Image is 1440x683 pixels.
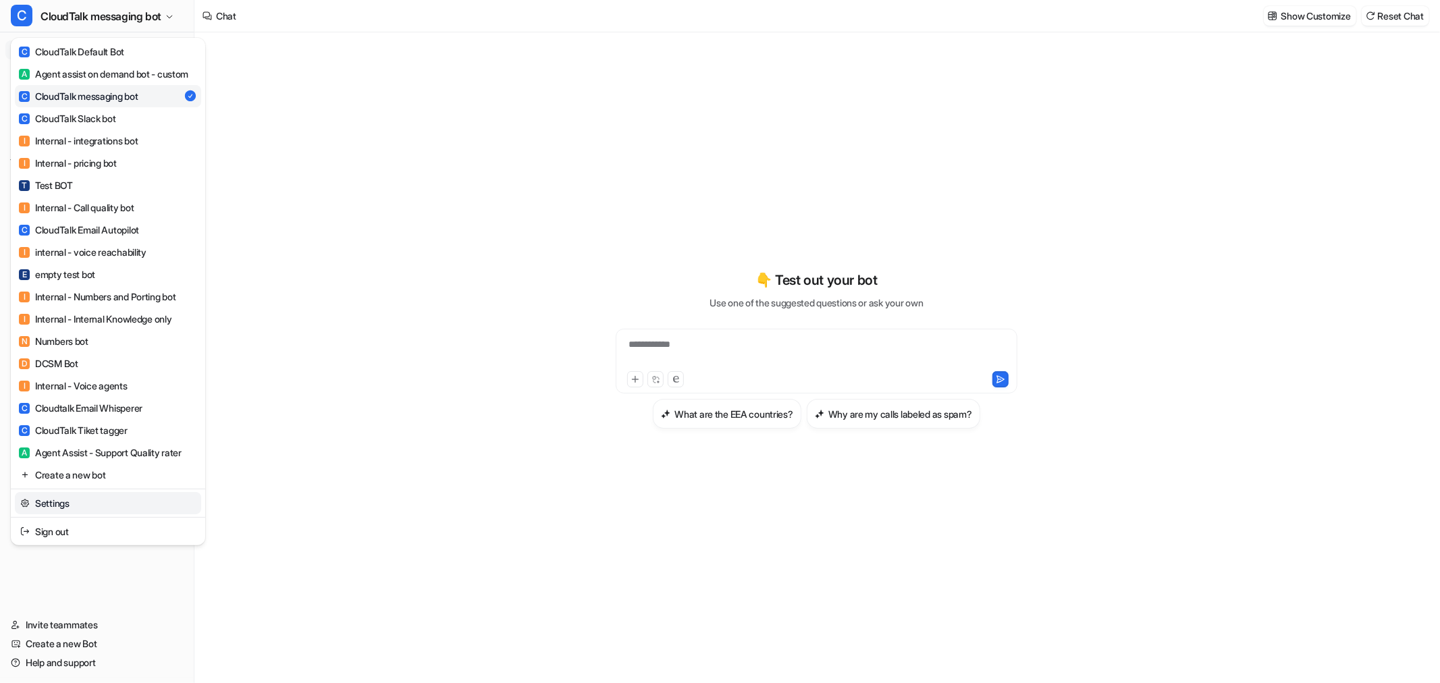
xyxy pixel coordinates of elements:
[19,381,30,391] span: I
[20,496,30,510] img: reset
[19,425,30,436] span: C
[19,200,134,215] div: Internal - Call quality bot
[19,202,30,213] span: I
[19,225,30,236] span: C
[19,445,182,460] div: Agent Assist - Support Quality rater
[19,111,116,126] div: CloudTalk Slack bot
[15,492,201,514] a: Settings
[41,7,161,26] span: CloudTalk messaging bot
[19,134,138,148] div: Internal - integrations bot
[19,91,30,102] span: C
[19,356,78,371] div: DCSM Bot
[19,314,30,325] span: I
[15,464,201,486] a: Create a new bot
[19,136,30,146] span: I
[19,292,30,302] span: I
[19,290,176,304] div: Internal - Numbers and Porting bot
[19,89,138,103] div: CloudTalk messaging bot
[20,468,30,482] img: reset
[19,223,139,237] div: CloudTalk Email Autopilot
[19,247,30,258] span: I
[19,178,73,192] div: Test BOT
[19,245,146,259] div: internal - voice reachability
[19,45,124,59] div: CloudTalk Default Bot
[19,312,171,326] div: Internal - Internal Knowledge only
[19,358,30,369] span: D
[20,524,30,539] img: reset
[11,5,32,26] span: C
[19,336,30,347] span: N
[19,334,88,348] div: Numbers bot
[19,180,30,191] span: T
[19,423,128,437] div: CloudTalk Tiket tagger
[19,69,30,80] span: A
[19,158,30,169] span: I
[15,520,201,543] a: Sign out
[19,156,117,170] div: Internal - pricing bot
[11,38,205,545] div: CCloudTalk messaging bot
[19,269,30,280] span: E
[19,67,188,81] div: Agent assist on demand bot - custom
[19,403,30,414] span: C
[19,267,95,281] div: empty test bot
[19,47,30,57] span: C
[19,379,128,393] div: Internal - Voice agents
[19,401,142,415] div: Cloudtalk Email Whisperer
[19,113,30,124] span: C
[19,447,30,458] span: A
